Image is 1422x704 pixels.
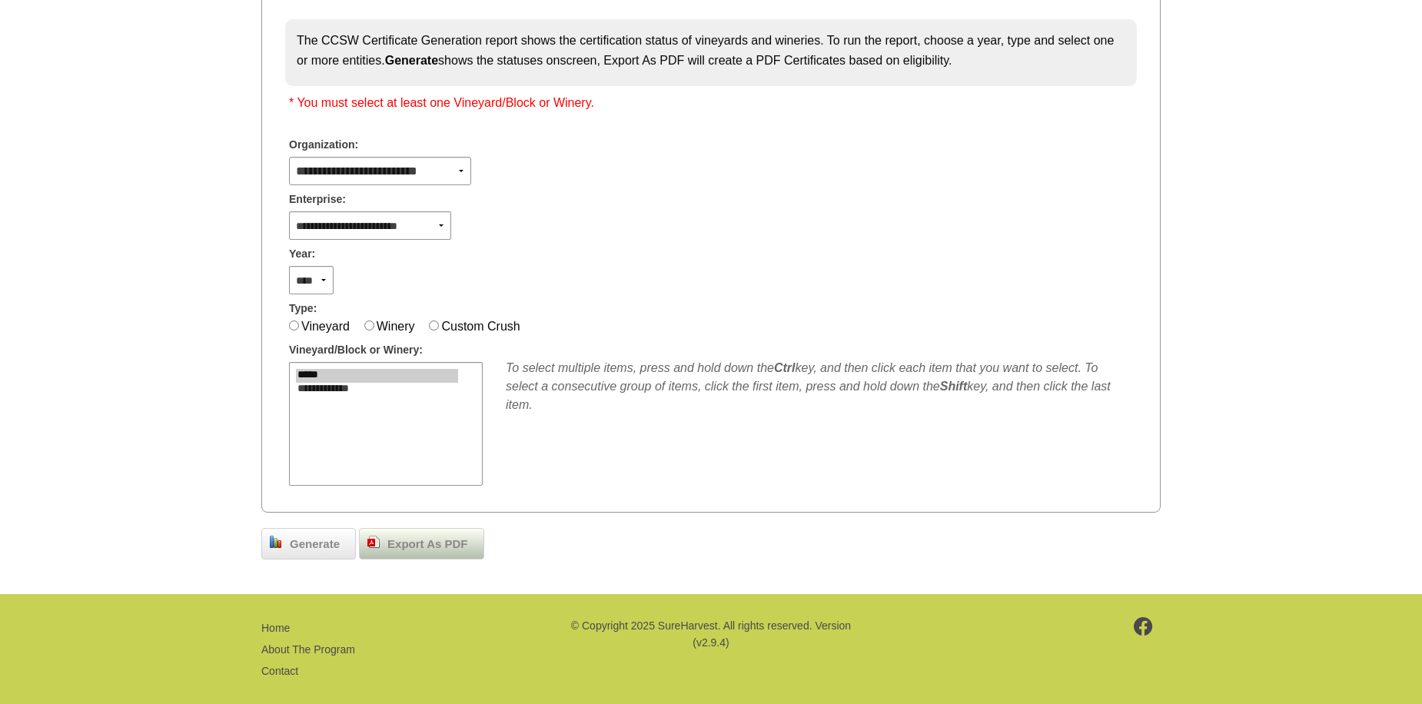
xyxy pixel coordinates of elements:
[385,54,438,67] strong: Generate
[441,320,520,333] label: Custom Crush
[774,361,796,374] b: Ctrl
[367,536,380,548] img: doc_pdf.png
[289,342,423,358] span: Vineyard/Block or Winery:
[261,643,355,656] a: About The Program
[261,665,298,677] a: Contact
[289,246,315,262] span: Year:
[301,320,350,333] label: Vineyard
[297,31,1125,70] p: The CCSW Certificate Generation report shows the certification status of vineyards and wineries. ...
[289,96,594,109] span: * You must select at least one Vineyard/Block or Winery.
[282,536,347,553] span: Generate
[261,528,356,560] a: Generate
[1134,617,1153,636] img: footer-facebook.png
[377,320,415,333] label: Winery
[380,536,475,553] span: Export As PDF
[506,359,1133,414] div: To select multiple items, press and hold down the key, and then click each item that you want to ...
[940,380,968,393] b: Shift
[359,528,483,560] a: Export As PDF
[261,622,290,634] a: Home
[289,301,317,317] span: Type:
[289,137,358,153] span: Organization:
[289,191,346,208] span: Enterprise:
[569,617,853,652] p: © Copyright 2025 SureHarvest. All rights reserved. Version (v2.9.4)
[270,536,282,548] img: chart_bar.png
